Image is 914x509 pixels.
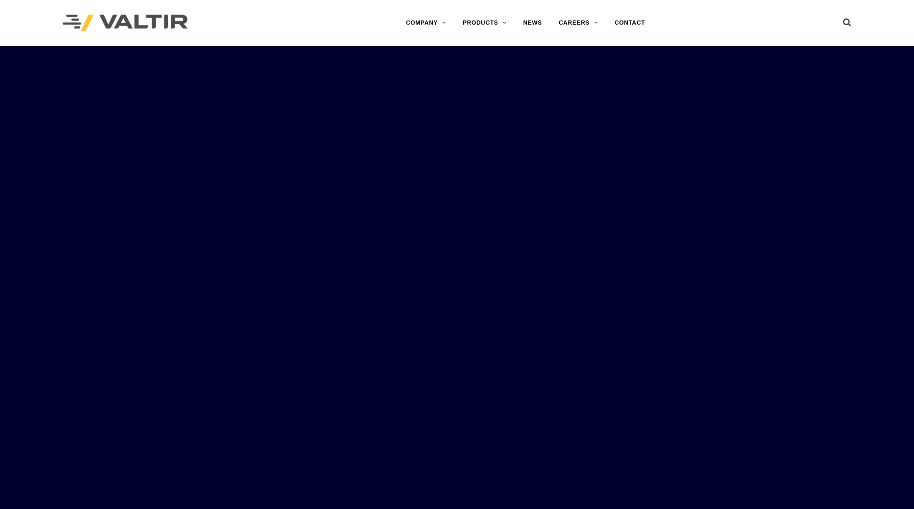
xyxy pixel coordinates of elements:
a: NEWS [515,15,550,31]
a: COMPANY [398,15,454,31]
a: CAREERS [550,15,606,31]
a: CONTACT [606,15,654,31]
img: Valtir [63,15,188,32]
a: PRODUCTS [454,15,515,31]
